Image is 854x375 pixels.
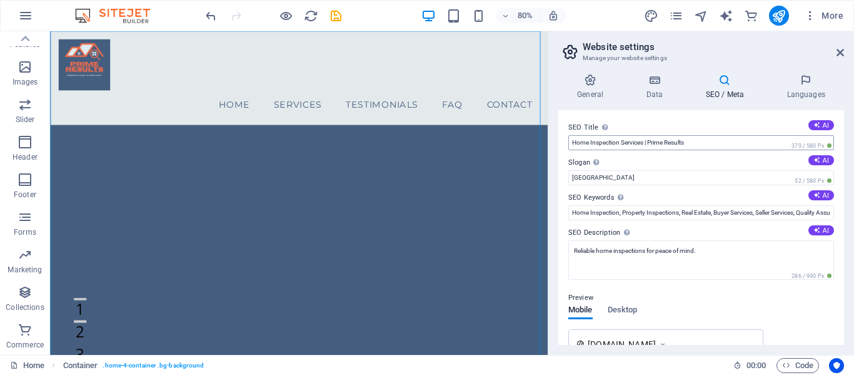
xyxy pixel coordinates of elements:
[568,155,834,170] label: Slogan
[63,358,204,373] nav: breadcrumb
[6,340,44,350] p: Commerce
[13,77,38,87] p: Images
[768,74,844,100] h4: Languages
[14,227,36,237] p: Forms
[304,9,318,23] i: Reload page
[694,9,708,23] i: Navigator
[328,8,343,23] button: save
[755,361,757,370] span: :
[746,358,766,373] span: 00 00
[204,9,218,23] i: Undo: change_data (Ctrl+Z)
[686,74,768,100] h4: SEO / Meta
[16,115,35,125] p: Slider
[29,333,44,336] button: 1
[103,358,204,373] span: . home-4-container .bg-background
[789,141,834,150] span: 379 / 580 Px
[14,190,36,200] p: Footer
[6,302,44,312] p: Collections
[72,8,166,23] img: Editor Logo
[329,9,343,23] i: Save (Ctrl+S)
[627,74,686,100] h4: Data
[568,302,593,320] span: Mobile
[644,8,659,23] button: design
[568,190,834,205] label: SEO Keywords
[669,9,683,23] i: Pages (Ctrl+Alt+S)
[669,8,684,23] button: pages
[744,8,759,23] button: commerce
[588,338,656,351] span: [DOMAIN_NAME]
[799,6,848,26] button: More
[515,8,535,23] h6: 80%
[10,358,44,373] a: Click to cancel selection. Double-click to open Pages
[29,361,44,364] button: 2
[63,358,98,373] span: Click to select. Double-click to edit
[792,177,834,185] span: 52 / 580 Px
[644,9,658,23] i: Design (Ctrl+Alt+Y)
[568,306,637,329] div: Preview
[8,265,42,275] p: Marketing
[808,155,834,165] button: Slogan
[776,358,819,373] button: Code
[303,8,318,23] button: reload
[496,8,541,23] button: 80%
[789,272,834,280] span: 286 / 990 Px
[568,170,834,185] input: Slogan...
[771,9,786,23] i: Publish
[719,8,734,23] button: text_generator
[568,290,593,306] p: Preview
[583,53,819,64] h3: Manage your website settings
[548,10,559,21] i: On resize automatically adjust zoom level to fit chosen device.
[583,41,844,53] h2: Website settings
[568,120,834,135] label: SEO Title
[804,9,843,22] span: More
[278,8,293,23] button: Click here to leave preview mode and continue editing
[829,358,844,373] button: Usercentrics
[808,225,834,235] button: SEO Description
[13,152,38,162] p: Header
[568,225,834,240] label: SEO Description
[808,190,834,200] button: SEO Keywords
[782,358,813,373] span: Code
[50,31,548,355] iframe: To enrich screen reader interactions, please activate Accessibility in Grammarly extension settings
[694,8,709,23] button: navigator
[558,74,627,100] h4: General
[769,6,789,26] button: publish
[719,9,733,23] i: AI Writer
[203,8,218,23] button: undo
[808,120,834,130] button: SEO Title
[744,9,758,23] i: Commerce
[608,302,638,320] span: Desktop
